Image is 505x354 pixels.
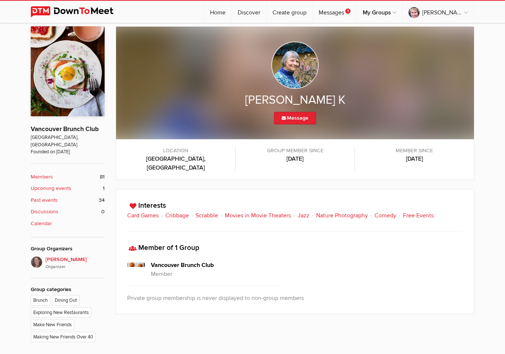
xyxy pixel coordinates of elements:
[31,26,105,117] img: Vancouver Brunch Club
[31,285,105,294] div: Group categories
[31,184,71,193] b: Upcoming events
[45,264,105,270] i: Organizer
[31,173,105,181] a: Members 81
[127,243,463,253] h3: Member of 1 Group
[123,147,228,155] span: LOCATION
[31,256,43,268] img: vicki sawyer
[100,173,105,181] span: 81
[204,1,231,23] a: Home
[31,148,105,156] span: Founded on [DATE]
[31,256,105,270] a: [PERSON_NAME]Organizer
[31,220,105,228] a: Calendar
[99,196,105,204] span: 34
[243,154,347,163] b: [DATE]
[243,147,347,155] span: Group member since
[31,134,105,148] span: [GEOGRAPHIC_DATA], [GEOGRAPHIC_DATA]
[151,270,278,278] p: Member
[31,196,58,204] b: Past events
[31,173,53,181] b: Members
[271,41,319,89] img: Klare K
[267,1,312,23] a: Create group
[31,208,58,216] b: Discussions
[31,208,105,216] a: Discussions 0
[131,93,459,108] h2: [PERSON_NAME] K
[31,220,52,228] b: Calendar
[101,208,105,216] span: 0
[31,125,99,133] a: Vancouver Brunch Club
[127,294,463,303] p: Private group membership is never displayed to non-group members
[274,112,316,124] a: Message
[403,1,474,23] a: [PERSON_NAME]
[31,245,105,253] div: Group Organizers
[313,1,356,23] a: Messages1
[357,1,402,23] a: My Groups
[123,154,228,172] b: [GEOGRAPHIC_DATA], [GEOGRAPHIC_DATA]
[103,184,105,193] span: 1
[31,184,105,193] a: Upcoming events 1
[31,6,125,17] img: DownToMeet
[362,147,467,155] span: Member since
[345,9,350,14] span: 1
[45,256,105,270] span: [PERSON_NAME]
[151,261,278,270] h4: Vancouver Brunch Club
[232,1,266,23] a: Discover
[31,196,105,204] a: Past events 34
[362,154,467,163] b: [DATE]
[127,200,463,211] h3: Interests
